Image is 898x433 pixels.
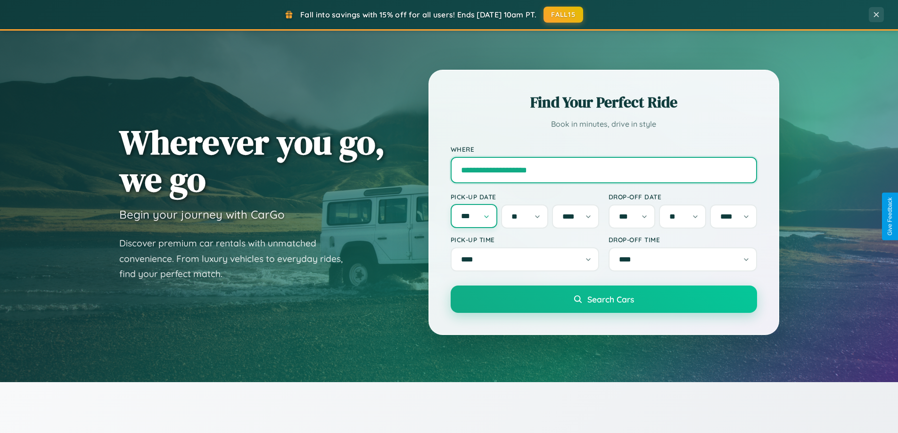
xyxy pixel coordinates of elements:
[119,207,285,221] h3: Begin your journey with CarGo
[587,294,634,304] span: Search Cars
[451,117,757,131] p: Book in minutes, drive in style
[609,236,757,244] label: Drop-off Time
[451,236,599,244] label: Pick-up Time
[544,7,583,23] button: FALL15
[119,236,355,282] p: Discover premium car rentals with unmatched convenience. From luxury vehicles to everyday rides, ...
[119,123,385,198] h1: Wherever you go, we go
[451,193,599,201] label: Pick-up Date
[451,145,757,153] label: Where
[887,197,893,236] div: Give Feedback
[451,286,757,313] button: Search Cars
[609,193,757,201] label: Drop-off Date
[300,10,536,19] span: Fall into savings with 15% off for all users! Ends [DATE] 10am PT.
[451,92,757,113] h2: Find Your Perfect Ride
